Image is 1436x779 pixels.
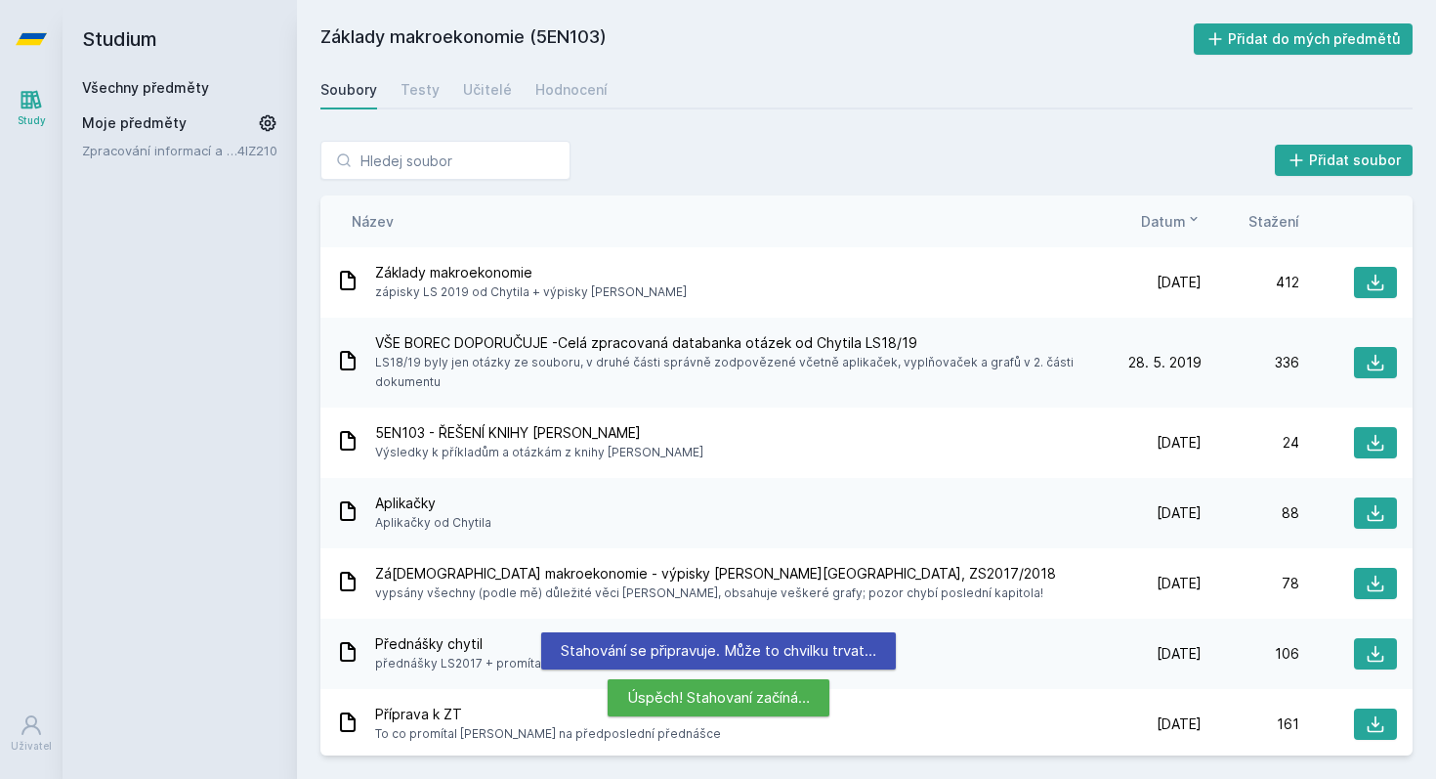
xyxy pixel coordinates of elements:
[1194,23,1414,55] button: Přidat do mých předmětů
[375,494,491,513] span: Aplikačky
[1157,433,1202,453] span: [DATE]
[1157,574,1202,593] span: [DATE]
[1157,273,1202,292] span: [DATE]
[1275,145,1414,176] button: Přidat soubor
[320,70,377,109] a: Soubory
[463,80,512,100] div: Učitelé
[375,282,687,302] span: zápisky LS 2019 od Chytila + výpisky [PERSON_NAME]
[82,141,237,160] a: Zpracování informací a znalostí
[1202,353,1299,372] div: 336
[1157,644,1202,664] span: [DATE]
[1202,433,1299,453] div: 24
[1202,503,1299,523] div: 88
[463,70,512,109] a: Učitelé
[4,704,59,763] a: Uživatel
[375,634,634,654] span: Přednášky chytil
[375,423,703,443] span: 5EN103 - ŘEŠENÍ KNIHY [PERSON_NAME]
[82,113,187,133] span: Moje předměty
[320,141,570,180] input: Hledej soubor
[1202,574,1299,593] div: 78
[375,443,703,462] span: Výsledky k příkladům a otázkám z knihy [PERSON_NAME]
[1202,714,1299,734] div: 161
[1128,353,1202,372] span: 28. 5. 2019
[375,513,491,533] span: Aplikačky od Chytila
[18,113,46,128] div: Study
[535,80,608,100] div: Hodnocení
[535,70,608,109] a: Hodnocení
[352,211,394,232] button: Název
[401,80,440,100] div: Testy
[1157,503,1202,523] span: [DATE]
[375,263,687,282] span: Základy makroekonomie
[320,23,1194,55] h2: Základy makroekonomie (5EN103)
[401,70,440,109] a: Testy
[1157,714,1202,734] span: [DATE]
[1141,211,1186,232] span: Datum
[1248,211,1299,232] button: Stažení
[1141,211,1202,232] button: Datum
[4,78,59,138] a: Study
[375,584,1056,603] span: vypsány všechny (podle mě) důležité věci [PERSON_NAME], obsahuje veškeré grafy; pozor chybí posle...
[541,632,896,670] div: Stahování se připravuje. Může to chvilku trvat…
[375,654,634,673] span: přednášky LS2017 + promítané věci do testu
[375,724,721,744] span: To co promítal [PERSON_NAME] na předposlední přednášce
[375,333,1096,353] span: VŠE BOREC DOPORUČUJE -Celá zpracovaná databanka otázek od Chytila LS18/19
[1202,273,1299,292] div: 412
[375,705,721,724] span: Příprava k ZT
[320,80,377,100] div: Soubory
[82,79,209,96] a: Všechny předměty
[608,679,829,716] div: Úspěch! Stahovaní začíná…
[237,143,277,158] a: 4IZ210
[375,353,1096,392] span: LS18/19 byly jen otázky ze souboru, v druhé části správně zodpovězené včetně aplikaček, vyplňovač...
[11,739,52,754] div: Uživatel
[1202,644,1299,664] div: 106
[375,564,1056,584] span: Zá[DEMOGRAPHIC_DATA] makroekonomie - výpisky [PERSON_NAME][GEOGRAPHIC_DATA], ZS2017/2018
